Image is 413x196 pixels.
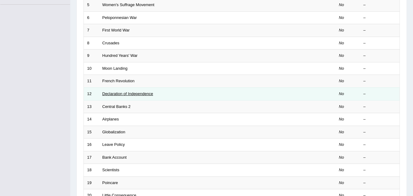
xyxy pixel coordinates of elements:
[102,28,130,32] a: First World War
[363,78,396,84] div: –
[363,53,396,59] div: –
[102,15,137,20] a: Peloponnesian War
[84,100,99,113] td: 13
[102,142,125,147] a: Leave Policy
[339,41,344,45] em: No
[363,129,396,135] div: –
[84,62,99,75] td: 10
[84,126,99,139] td: 15
[102,180,118,185] a: Poincare
[84,50,99,62] td: 9
[84,37,99,50] td: 8
[102,53,138,58] a: Hundred Years' War
[339,168,344,172] em: No
[102,130,125,134] a: Globalization
[339,2,344,7] em: No
[363,116,396,122] div: –
[102,66,127,71] a: Moon Landing
[84,24,99,37] td: 7
[102,41,120,45] a: Crusades
[84,164,99,177] td: 18
[339,91,344,96] em: No
[102,168,120,172] a: Scientists
[363,180,396,186] div: –
[363,142,396,148] div: –
[339,180,344,185] em: No
[84,139,99,151] td: 16
[363,91,396,97] div: –
[339,155,344,160] em: No
[363,2,396,8] div: –
[363,15,396,21] div: –
[339,66,344,71] em: No
[84,87,99,100] td: 12
[363,28,396,33] div: –
[363,167,396,173] div: –
[84,113,99,126] td: 14
[102,117,119,121] a: Airplanes
[102,2,154,7] a: Women's Suffrage Movement
[339,53,344,58] em: No
[339,28,344,32] em: No
[363,104,396,110] div: –
[102,155,127,160] a: Bank Account
[84,176,99,189] td: 19
[339,79,344,83] em: No
[84,75,99,88] td: 11
[339,104,344,109] em: No
[363,155,396,161] div: –
[84,151,99,164] td: 17
[339,15,344,20] em: No
[339,117,344,121] em: No
[102,79,135,83] a: French Revolution
[102,104,131,109] a: Central Banks 2
[84,11,99,24] td: 6
[339,130,344,134] em: No
[102,91,153,96] a: Declaration of Independence
[339,142,344,147] em: No
[363,66,396,72] div: –
[363,40,396,46] div: –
